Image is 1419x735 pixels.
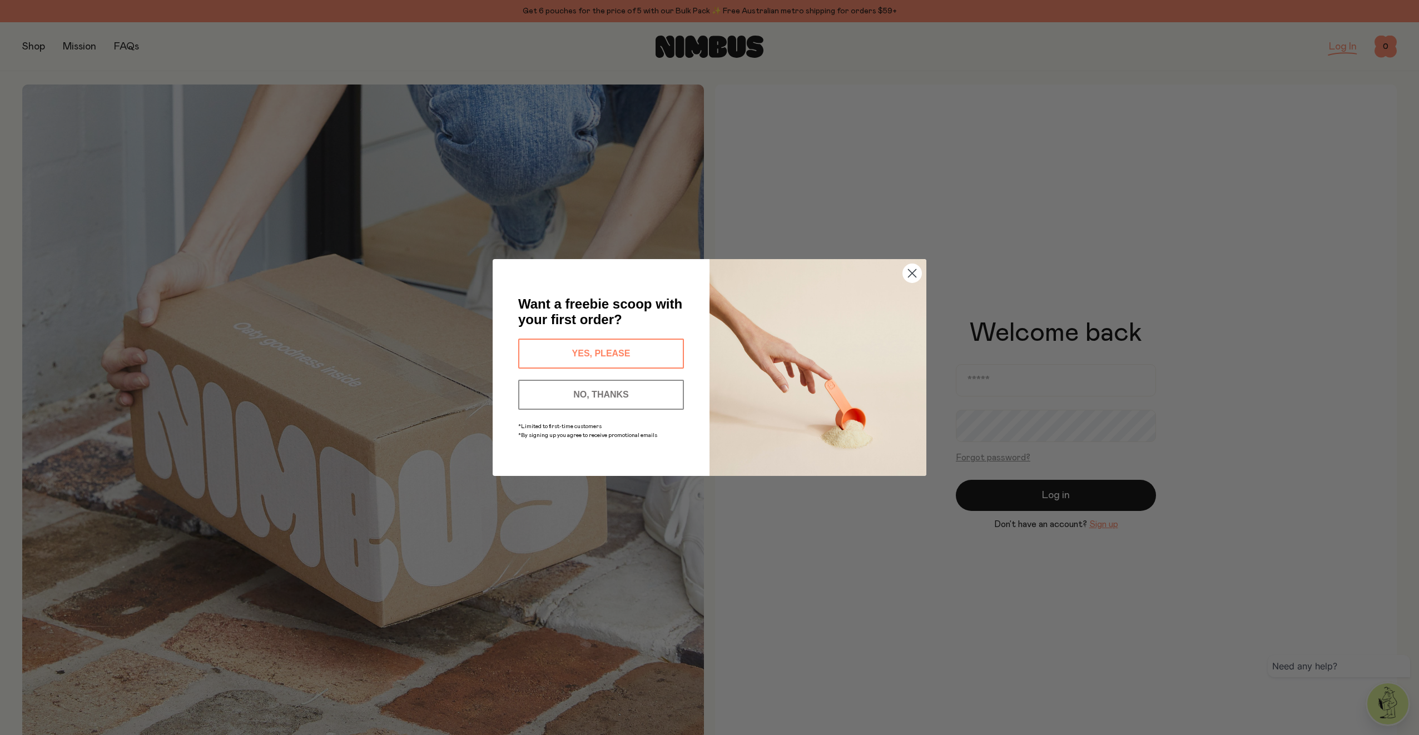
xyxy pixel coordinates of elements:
span: *By signing up you agree to receive promotional emails [518,433,657,438]
button: YES, PLEASE [518,339,684,369]
span: *Limited to first-time customers [518,424,602,429]
span: Want a freebie scoop with your first order? [518,296,682,327]
img: c0d45117-8e62-4a02-9742-374a5db49d45.jpeg [709,259,926,476]
button: NO, THANKS [518,380,684,410]
button: Close dialog [902,264,922,283]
